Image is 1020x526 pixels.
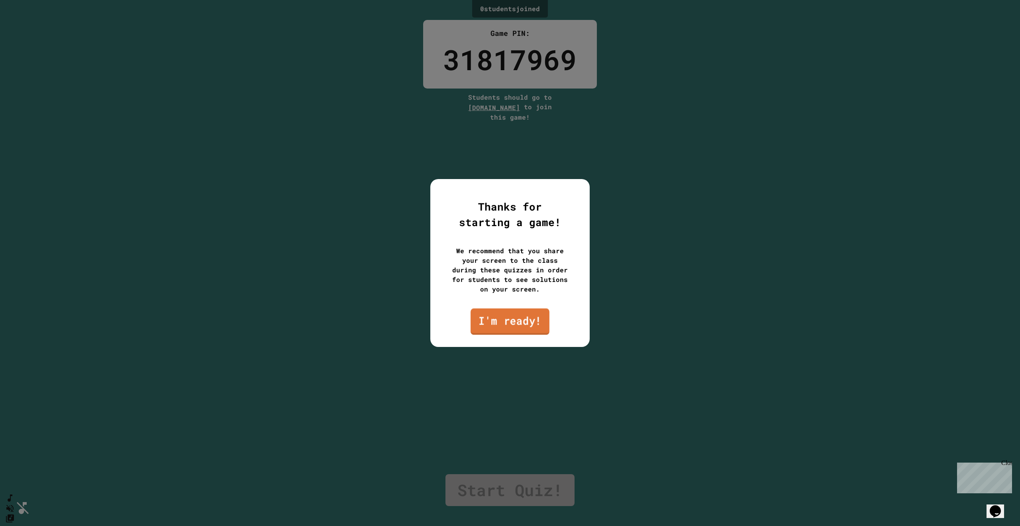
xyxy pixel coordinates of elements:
[987,494,1012,518] iframe: chat widget
[450,246,570,294] div: We recommend that you share your screen to the class during these quizzes in order for students t...
[3,3,55,51] div: Chat with us now!Close
[954,459,1012,493] iframe: chat widget
[471,308,549,335] a: I'm ready!
[450,199,570,230] div: Thanks for starting a game!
